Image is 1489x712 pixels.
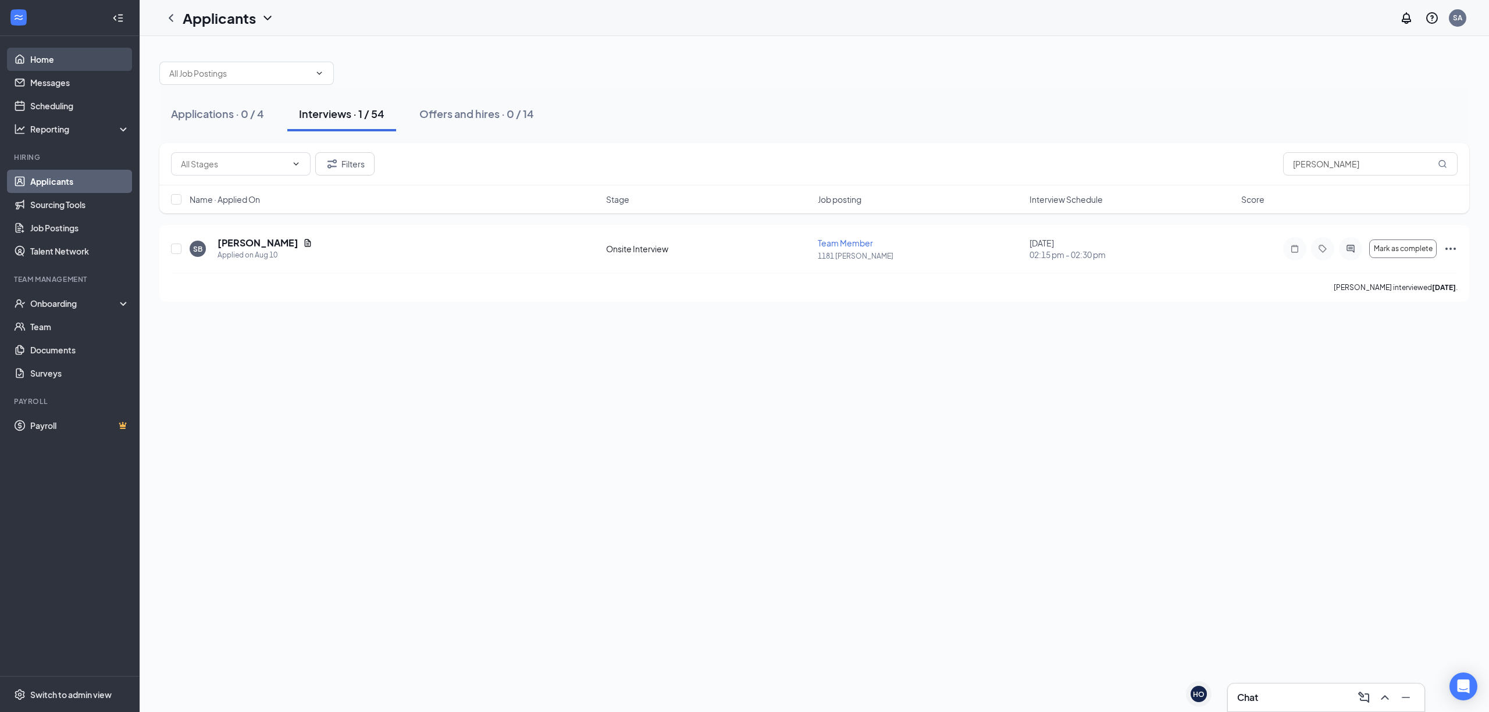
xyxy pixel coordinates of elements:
[1376,688,1394,707] button: ChevronUp
[1453,13,1462,23] div: SA
[1399,11,1413,25] svg: Notifications
[606,243,811,255] div: Onsite Interview
[112,12,124,24] svg: Collapse
[419,106,534,121] div: Offers and hires · 0 / 14
[30,170,130,193] a: Applicants
[818,238,873,248] span: Team Member
[1449,672,1477,700] div: Open Intercom Messenger
[30,193,130,216] a: Sourcing Tools
[218,237,298,249] h5: [PERSON_NAME]
[1369,239,1437,258] button: Mark as complete
[1344,244,1358,253] svg: ActiveChat
[14,152,127,162] div: Hiring
[606,194,629,205] span: Stage
[14,298,26,309] svg: UserCheck
[169,67,310,80] input: All Job Postings
[325,157,339,171] svg: Filter
[315,69,324,78] svg: ChevronDown
[14,274,127,284] div: Team Management
[1237,691,1258,704] h3: Chat
[171,106,264,121] div: Applications · 0 / 4
[183,8,256,28] h1: Applicants
[30,315,130,338] a: Team
[1444,242,1458,256] svg: Ellipses
[1241,194,1264,205] span: Score
[1374,245,1433,253] span: Mark as complete
[1432,283,1456,292] b: [DATE]
[30,414,130,437] a: PayrollCrown
[299,106,384,121] div: Interviews · 1 / 54
[1378,690,1392,704] svg: ChevronUp
[818,194,861,205] span: Job posting
[1288,244,1302,253] svg: Note
[30,71,130,94] a: Messages
[30,239,130,263] a: Talent Network
[1397,688,1415,707] button: Minimize
[1030,237,1234,260] div: [DATE]
[30,123,130,135] div: Reporting
[181,158,287,170] input: All Stages
[30,48,130,71] a: Home
[13,12,24,23] svg: WorkstreamLogo
[1283,152,1458,176] input: Search in interviews
[30,338,130,362] a: Documents
[1438,159,1447,169] svg: MagnifyingGlass
[1399,690,1413,704] svg: Minimize
[261,11,275,25] svg: ChevronDown
[14,689,26,700] svg: Settings
[315,152,375,176] button: Filter Filters
[30,689,112,700] div: Switch to admin view
[193,244,202,254] div: SB
[30,298,120,309] div: Onboarding
[1030,249,1234,260] span: 02:15 pm - 02:30 pm
[1316,244,1330,253] svg: Tag
[1193,689,1205,699] div: HO
[303,238,312,248] svg: Document
[14,123,26,135] svg: Analysis
[1425,11,1439,25] svg: QuestionInfo
[291,159,301,169] svg: ChevronDown
[164,11,178,25] svg: ChevronLeft
[14,396,127,406] div: Payroll
[190,194,260,205] span: Name · Applied On
[218,249,312,261] div: Applied on Aug 10
[1030,194,1103,205] span: Interview Schedule
[1357,690,1371,704] svg: ComposeMessage
[30,94,130,117] a: Scheduling
[30,362,130,385] a: Surveys
[818,251,1023,261] p: 1181 [PERSON_NAME]
[30,216,130,239] a: Job Postings
[1355,688,1373,707] button: ComposeMessage
[1334,282,1458,292] p: [PERSON_NAME] interviewed .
